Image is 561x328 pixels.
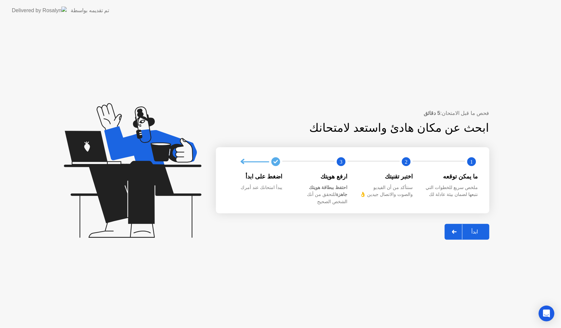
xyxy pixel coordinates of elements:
div: Open Intercom Messenger [539,306,554,321]
div: ابحث عن مكان هادئ واستعد لامتحانك [258,119,489,137]
div: اضغط على ابدأ [228,172,283,181]
img: Delivered by Rosalyn [12,7,67,14]
div: تم تقديمه بواسطة [71,7,109,14]
text: 3 [339,159,342,165]
text: 1 [470,159,473,165]
b: احتفظ ببطاقة هويتك جاهزة [309,185,348,197]
div: سنتأكد من أن الفيديو والصوت والاتصال جيدين 👌 [358,184,413,198]
div: ابدأ [462,229,487,235]
b: 5 دقائق [424,110,440,116]
text: 2 [405,159,408,165]
div: للتحقق من أنك الشخص الصحيح [293,184,348,205]
button: ابدأ [445,224,489,240]
div: ملخص سريع للخطوات التي نتبعها لضمان بيئة عادلة لك [423,184,478,198]
div: اختبر تقنيتك [358,172,413,181]
div: فحص ما قبل الامتحان: [216,109,489,117]
div: ما يمكن توقعه [423,172,478,181]
div: ارفع هويتك [293,172,348,181]
div: يبدأ امتحانك عند أمرك [228,184,283,191]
